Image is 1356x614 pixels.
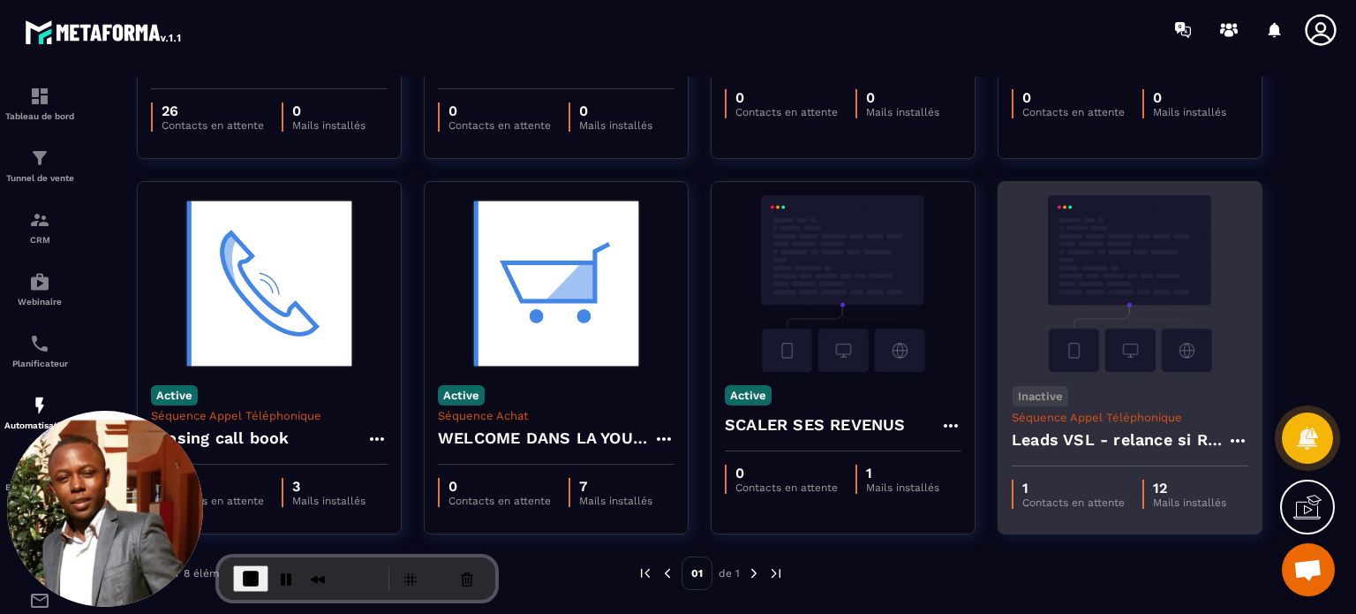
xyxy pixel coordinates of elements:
p: Séquence Appel Téléphonique [151,409,388,422]
img: logo [25,16,184,48]
p: Active [438,385,485,406]
a: automationsautomationsEspace membre [4,443,75,505]
a: schedulerschedulerPlanificateur [4,320,75,382]
p: 26 [162,102,264,119]
p: 0 [579,102,652,119]
p: de 1 [719,566,740,580]
img: automations [29,271,50,292]
p: Mails installés [292,495,365,507]
a: formationformationCRM [4,196,75,258]
p: Planificateur [4,359,75,368]
p: Séquence Appel Téléphonique [1012,411,1248,424]
a: social-networksocial-networkRéseaux Sociaux [4,505,75,577]
p: Contacts en attente [735,481,838,494]
img: prev [659,565,675,581]
p: Mails installés [579,495,652,507]
p: 01 [682,557,712,590]
p: 0 [292,102,365,119]
p: Active [725,385,772,406]
img: scheduler [29,333,50,354]
p: Inactive [1012,385,1069,407]
p: Mails installés [866,106,939,118]
p: 0 [1153,89,1226,106]
img: next [768,565,784,581]
h4: SCALER SES REVENUS [725,413,906,437]
img: automation-background [725,195,961,372]
p: Contacts en attente [1022,106,1125,118]
img: next [746,565,762,581]
p: CRM [4,235,75,245]
p: 4 [162,478,264,495]
a: Ouvrir le chat [1282,543,1335,596]
p: Mails installés [866,481,939,494]
a: formationformationTunnel de vente [4,134,75,196]
p: 1 [866,465,939,481]
p: Tableau de bord [4,111,75,121]
p: Réseaux Sociaux [4,544,75,564]
img: prev [637,565,653,581]
p: 12 [1153,480,1226,497]
p: Espace membre [4,482,75,492]
p: 1 [1022,480,1125,497]
p: Contacts en attente [162,119,264,132]
h4: WELCOME DANS LA YOUGC ACADEMY [438,426,653,451]
img: automation-background [1012,195,1248,372]
img: automation-background [438,195,674,372]
p: Mails installés [1153,106,1226,118]
p: 0 [448,102,551,119]
p: Contacts en attente [448,495,551,507]
p: 7 [579,478,652,495]
p: Contacts en attente [448,119,551,132]
p: Contacts en attente [1022,497,1125,509]
h4: Closing call book [151,426,289,451]
p: Tunnel de vente [4,173,75,183]
h4: Leads VSL - relance si RDV non pris [1012,428,1227,452]
p: Active [151,385,198,406]
p: Mails installés [579,119,652,132]
p: Mails installés [1153,497,1226,509]
p: 0 [448,478,551,495]
p: Automatisations [4,421,75,430]
img: formation [29,209,50,231]
p: 3 [292,478,365,495]
p: Séquence Achat [438,409,674,422]
p: Contacts en attente [162,495,264,507]
p: 0 [735,89,838,106]
a: formationformationTableau de bord [4,72,75,134]
p: Webinaire [4,297,75,307]
a: automationsautomationsAutomatisations [4,382,75,443]
p: Mails installés [292,119,365,132]
p: 0 [866,89,939,106]
img: formation [29,148,50,169]
p: 0 [1022,89,1125,106]
p: Contacts en attente [735,106,838,118]
p: 0 [735,465,838,481]
img: automation-background [151,195,388,372]
a: automationsautomationsWebinaire [4,258,75,320]
img: automations [29,395,50,416]
img: formation [29,86,50,107]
